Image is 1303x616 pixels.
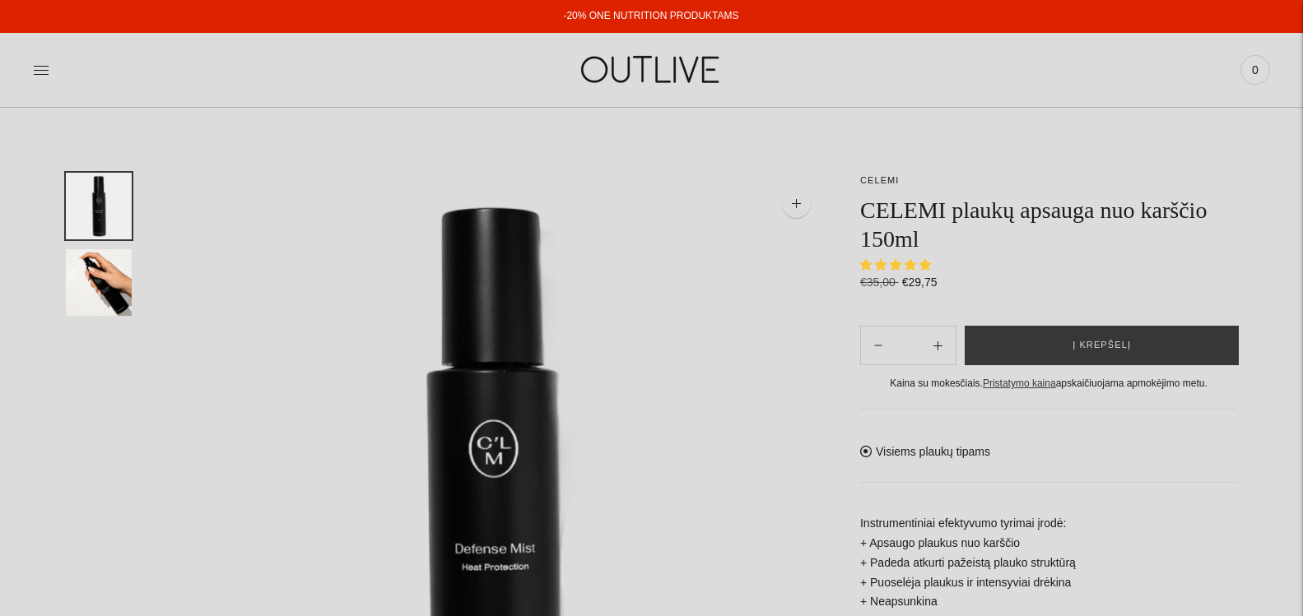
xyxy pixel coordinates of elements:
a: -20% ONE NUTRITION PRODUKTAMS [563,10,738,21]
div: Kaina su mokesčiais. apskaičiuojama apmokėjimo metu. [860,375,1237,392]
h1: CELEMI plaukų apsauga nuo karščio 150ml [860,196,1237,253]
span: 5.00 stars [860,258,934,271]
a: 0 [1240,52,1270,88]
a: CELEMI [860,175,900,185]
span: €29,75 [902,276,938,289]
img: OUTLIVE [549,41,755,98]
button: Į krepšelį [965,326,1239,365]
button: Subtract product quantity [920,326,956,365]
span: 0 [1244,58,1267,81]
button: Translation missing: en.general.accessibility.image_thumbail [66,249,132,316]
button: Translation missing: en.general.accessibility.image_thumbail [66,173,132,239]
input: Product quantity [896,334,920,358]
a: Pristatymo kaina [983,377,1056,389]
button: Add product quantity [861,326,896,365]
span: Į krepšelį [1073,337,1131,354]
s: €35,00 [860,276,899,289]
